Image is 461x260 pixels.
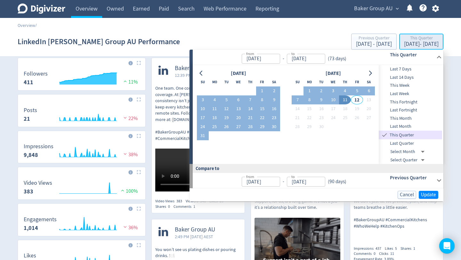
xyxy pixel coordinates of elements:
[119,188,138,194] span: 100%
[390,51,434,59] h6: This Quarter
[232,95,244,104] button: 6
[327,86,339,95] button: 3
[175,65,215,72] span: Baker Group AU
[209,77,221,86] th: Monday
[325,55,349,62] div: ( 73 days )
[303,77,315,86] th: Monday
[209,104,221,113] button: 11
[363,104,375,113] button: 20
[354,251,379,256] div: Comments
[24,143,53,150] dt: Impressions
[221,95,232,104] button: 5
[268,77,280,86] th: Saturday
[244,77,256,86] th: Thursday
[197,113,209,122] button: 17
[390,148,427,156] div: Select Month
[122,224,138,231] span: 36%
[152,58,245,193] a: Baker Group AU12:39 PM [DATE] AESTOne team. One contact. Nationwide coverage. At [PERSON_NAME] Gr...
[315,77,327,86] th: Tuesday
[24,252,36,259] dt: Likes
[315,86,327,95] button: 2
[379,73,442,82] div: Last 14 Days
[24,70,48,77] dt: Followers
[398,191,416,199] button: Cancel
[327,77,339,86] th: Wednesday
[190,164,443,173] div: Compare to
[419,191,438,199] button: Update
[193,173,443,188] div: from-to(90 days)Previous Quarter
[24,188,33,195] strong: 383
[351,95,363,104] button: 12
[137,243,141,247] img: Placeholder
[315,122,327,131] button: 30
[363,77,375,86] th: Saturday
[193,204,195,209] span: 1
[24,216,57,223] dt: Engagements
[325,178,346,185] div: ( 90 days )
[122,79,128,84] img: positive-performance.svg
[339,104,351,113] button: 18
[421,192,436,197] span: Update
[379,106,442,114] div: Last Fortnight
[327,104,339,113] button: 17
[292,113,303,122] button: 21
[439,238,455,254] div: Open Intercom Messenger
[356,41,392,47] div: [DATE] - [DATE]
[268,122,280,131] button: 30
[232,77,244,86] th: Wednesday
[20,143,143,160] svg: Impressions 9,848
[351,86,363,95] button: 5
[379,66,442,73] span: Last 7 Days
[352,4,400,14] button: Baker Group AU
[339,95,351,104] button: 11
[303,122,315,131] button: 29
[291,51,295,56] label: to
[20,71,143,88] svg: Followers 411
[244,104,256,113] button: 14
[193,50,443,65] div: from-to(73 days)This Quarter
[404,41,439,47] div: [DATE] - [DATE]
[390,251,394,256] span: 11
[350,58,443,240] a: Baker Group AU2:38 PM [DATE] AESTNot sure if we’re the right fit? Here are some of the industries...
[232,122,244,131] button: 27
[354,246,385,251] div: Impressions
[24,107,37,114] dt: Posts
[394,6,400,12] span: expand_more
[327,95,339,104] button: 10
[122,151,128,156] img: negative-performance.svg
[315,113,327,122] button: 23
[280,55,287,62] div: -
[379,90,442,98] div: Last Week
[292,122,303,131] button: 28
[221,122,232,131] button: 26
[351,104,363,113] button: 19
[303,104,315,113] button: 15
[390,156,427,164] div: Select Quarter
[197,95,209,104] button: 3
[244,113,256,122] button: 21
[400,246,419,251] div: Shares
[395,246,397,251] span: 5
[379,123,442,130] span: Last Month
[351,34,397,50] button: Previous Quarter[DATE] - [DATE]
[137,207,141,211] img: Placeholder
[221,77,232,86] th: Tuesday
[388,132,442,139] span: This Quarter
[221,113,232,122] button: 19
[35,22,37,28] span: /
[122,115,128,120] img: negative-performance.svg
[292,104,303,113] button: 14
[119,188,126,193] img: positive-performance.svg
[351,77,363,86] th: Friday
[197,69,206,78] button: Go to previous month
[268,86,280,95] button: 2
[122,151,138,158] span: 38%
[176,199,182,204] span: 383
[363,113,375,122] button: 27
[324,69,343,78] div: [DATE]
[256,86,268,95] button: 1
[24,78,33,86] strong: 411
[379,65,442,73] div: Last 7 Days
[232,113,244,122] button: 20
[155,85,241,142] p: One team. One contact. Nationwide coverage. At [PERSON_NAME] Group, consistency isn’t just a prom...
